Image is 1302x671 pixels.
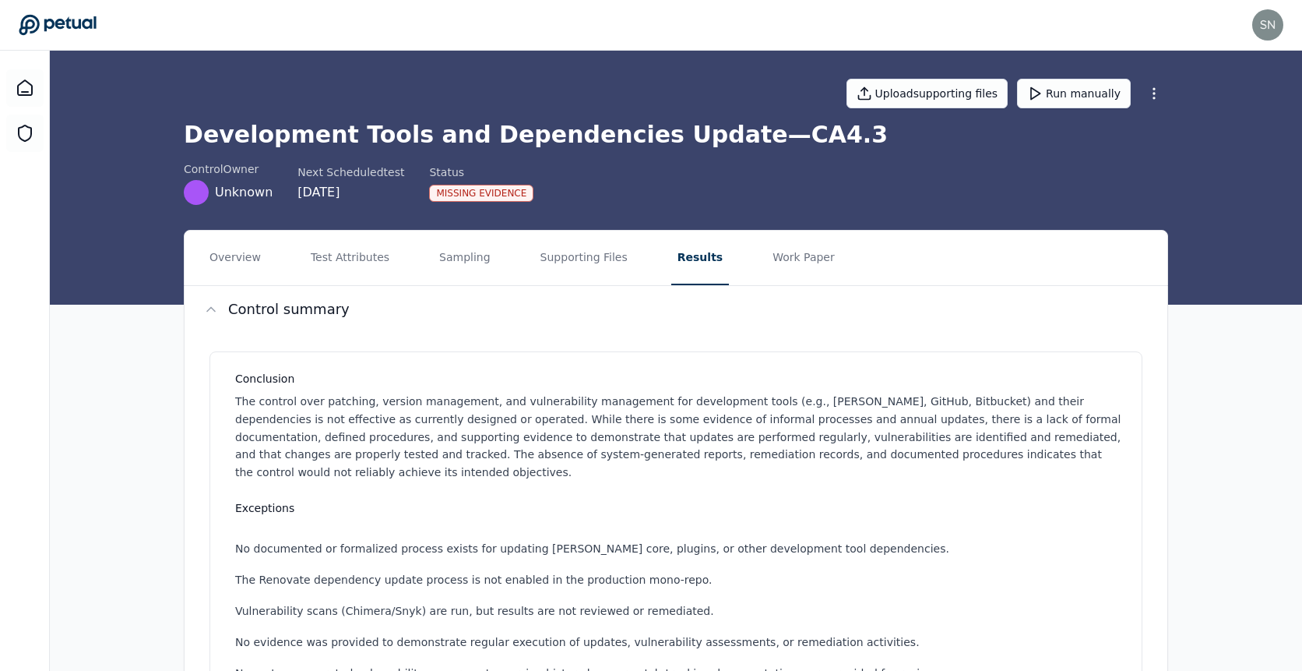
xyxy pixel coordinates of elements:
li: No documented or formalized process exists for updating [PERSON_NAME] core, plugins, or other dev... [235,541,1123,556]
button: Test Attributes [304,231,396,285]
button: Run manually [1017,79,1131,108]
a: SOC [6,115,44,152]
h3: Conclusion [235,371,1123,387]
button: Control summary [185,286,1167,333]
h3: Exceptions [235,500,1123,516]
button: Overview [203,231,267,285]
div: control Owner [184,161,273,177]
button: Uploadsupporting files [846,79,1008,108]
p: The control over patching, version management, and vulnerability management for development tools... [235,393,1123,482]
div: [DATE] [297,183,404,202]
button: More Options [1140,79,1168,108]
li: Vulnerability scans (Chimera/Snyk) are run, but results are not reviewed or remediated. [235,603,1123,619]
div: Status [429,164,533,180]
a: Go to Dashboard [19,14,97,36]
button: Sampling [433,231,497,285]
li: The Renovate dependency update process is not enabled in the production mono-repo. [235,572,1123,588]
li: No evidence was provided to demonstrate regular execution of updates, vulnerability assessments, ... [235,634,1123,650]
h2: Control summary [228,298,350,320]
h1: Development Tools and Dependencies Update — CA4.3 [184,121,1168,149]
div: Next Scheduled test [297,164,404,180]
button: Results [671,231,729,285]
img: snir+workday@petual.ai [1252,9,1283,41]
a: Dashboard [6,69,44,107]
button: Work Paper [766,231,841,285]
span: Unknown [215,183,273,202]
div: Missing Evidence [429,185,533,202]
button: Supporting Files [534,231,634,285]
nav: Tabs [185,231,1167,285]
